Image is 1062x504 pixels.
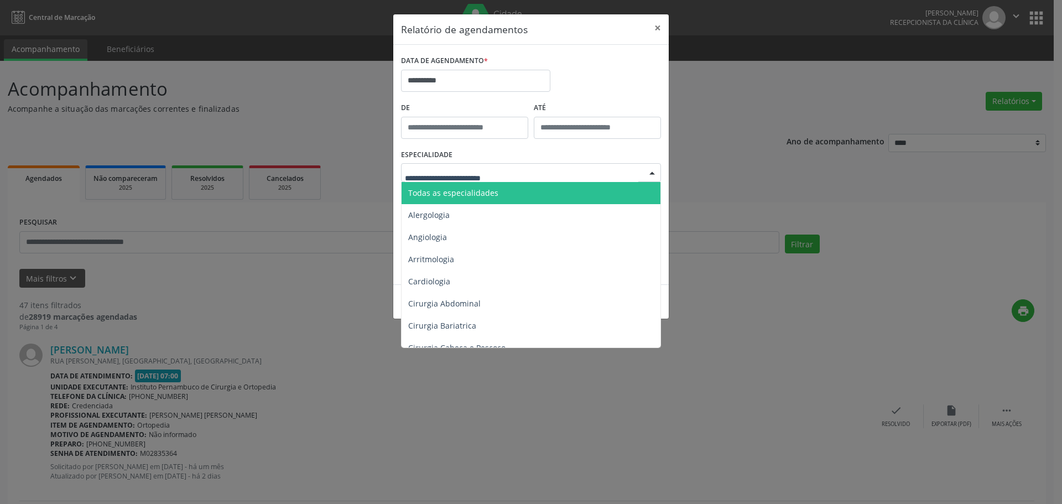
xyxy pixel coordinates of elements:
label: ESPECIALIDADE [401,147,452,164]
span: Arritmologia [408,254,454,264]
label: De [401,100,528,117]
h5: Relatório de agendamentos [401,22,528,37]
span: Angiologia [408,232,447,242]
label: ATÉ [534,100,661,117]
span: Cardiologia [408,276,450,287]
span: Todas as especialidades [408,188,498,198]
button: Close [647,14,669,41]
span: Cirurgia Cabeça e Pescoço [408,342,506,353]
label: DATA DE AGENDAMENTO [401,53,488,70]
span: Alergologia [408,210,450,220]
span: Cirurgia Bariatrica [408,320,476,331]
span: Cirurgia Abdominal [408,298,481,309]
